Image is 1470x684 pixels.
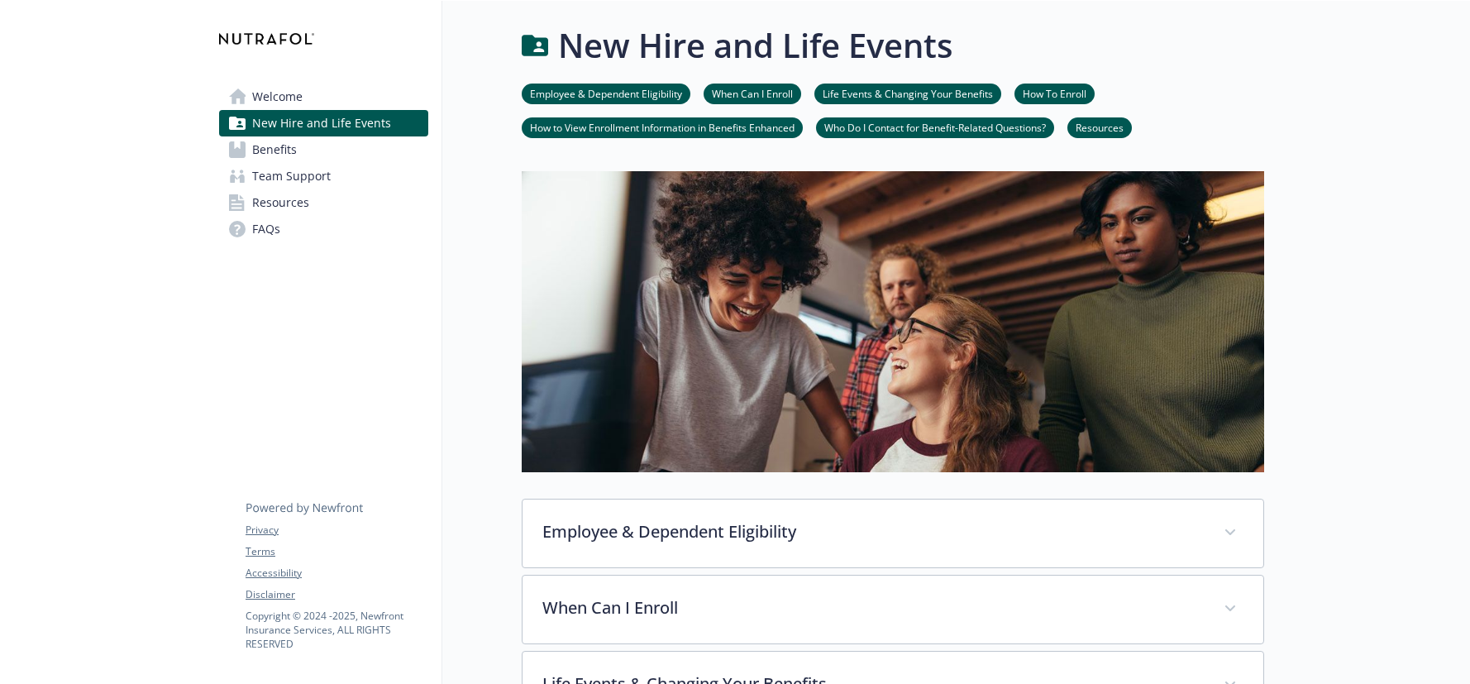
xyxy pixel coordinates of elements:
[542,519,1204,544] p: Employee & Dependent Eligibility
[252,216,280,242] span: FAQs
[558,21,952,70] h1: New Hire and Life Events
[246,523,427,538] a: Privacy
[523,500,1263,567] div: Employee & Dependent Eligibility
[219,163,428,189] a: Team Support
[252,110,391,136] span: New Hire and Life Events
[522,85,690,101] a: Employee & Dependent Eligibility
[522,171,1264,472] img: new hire page banner
[246,544,427,559] a: Terms
[219,189,428,216] a: Resources
[246,609,427,651] p: Copyright © 2024 - 2025 , Newfront Insurance Services, ALL RIGHTS RESERVED
[252,163,331,189] span: Team Support
[542,596,1204,620] p: When Can I Enroll
[814,85,1001,101] a: Life Events & Changing Your Benefits
[252,84,303,110] span: Welcome
[704,85,801,101] a: When Can I Enroll
[246,566,427,581] a: Accessibility
[1067,119,1132,135] a: Resources
[816,119,1054,135] a: Who Do I Contact for Benefit-Related Questions?
[252,189,309,216] span: Resources
[252,136,297,163] span: Benefits
[219,136,428,163] a: Benefits
[522,119,803,135] a: How to View Enrollment Information in Benefits Enhanced
[523,576,1263,643] div: When Can I Enroll
[219,110,428,136] a: New Hire and Life Events
[219,216,428,242] a: FAQs
[1014,85,1095,101] a: How To Enroll
[219,84,428,110] a: Welcome
[246,587,427,602] a: Disclaimer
